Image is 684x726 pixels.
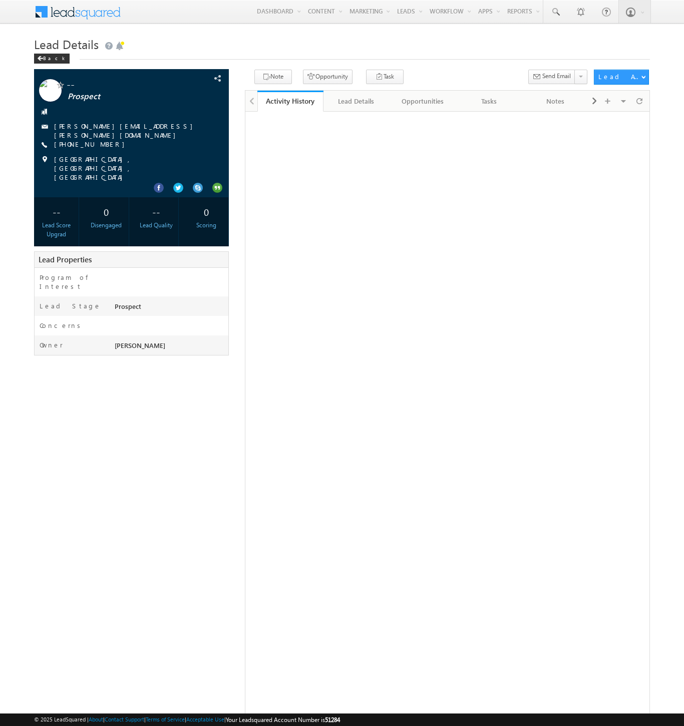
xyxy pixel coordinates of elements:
span: [PERSON_NAME] [115,341,165,349]
span: © 2025 LeadSquared | | | | | [34,715,340,724]
a: Notes [522,91,588,112]
div: Opportunities [398,95,447,107]
a: Contact Support [105,716,144,722]
div: Lead Quality [137,221,176,230]
label: Lead Stage [40,301,101,310]
div: Lead Score Upgrad [37,221,76,239]
span: Prospect [68,92,188,102]
label: Owner [40,340,63,349]
img: Profile photo [39,79,62,105]
label: Concerns [40,321,84,330]
span: Lead Properties [39,254,92,264]
button: Note [254,70,292,84]
div: Tasks [464,95,513,107]
button: Opportunity [303,70,353,84]
a: Terms of Service [146,716,185,722]
div: 0 [186,202,226,221]
span: Lead Details [34,36,99,52]
button: Lead Actions [594,70,649,85]
span: [PHONE_NUMBER] [54,140,130,150]
a: Tasks [456,91,522,112]
a: Back [34,53,75,62]
label: Program of Interest [40,273,105,291]
div: Notes [530,95,579,107]
div: Activity History [265,96,316,106]
div: Disengaged [87,221,126,230]
button: Send Email [528,70,575,84]
a: Activity History [257,91,323,112]
span: Send Email [542,72,571,81]
div: Scoring [186,221,226,230]
span: 51284 [325,716,340,723]
div: Lead Details [331,95,381,107]
div: Lead Actions [598,72,641,81]
div: -- [137,202,176,221]
button: Task [366,70,404,84]
div: 0 [87,202,126,221]
span: -- [67,79,187,89]
a: Acceptable Use [186,716,224,722]
span: Your Leadsquared Account Number is [226,716,340,723]
div: Prospect [112,301,228,315]
div: -- [37,202,76,221]
a: Opportunities [390,91,456,112]
a: About [89,716,103,722]
span: [GEOGRAPHIC_DATA], [GEOGRAPHIC_DATA], [GEOGRAPHIC_DATA] [54,155,211,182]
a: Lead Details [323,91,390,112]
a: [PERSON_NAME][EMAIL_ADDRESS][PERSON_NAME][DOMAIN_NAME] [54,122,198,139]
div: Back [34,54,70,64]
